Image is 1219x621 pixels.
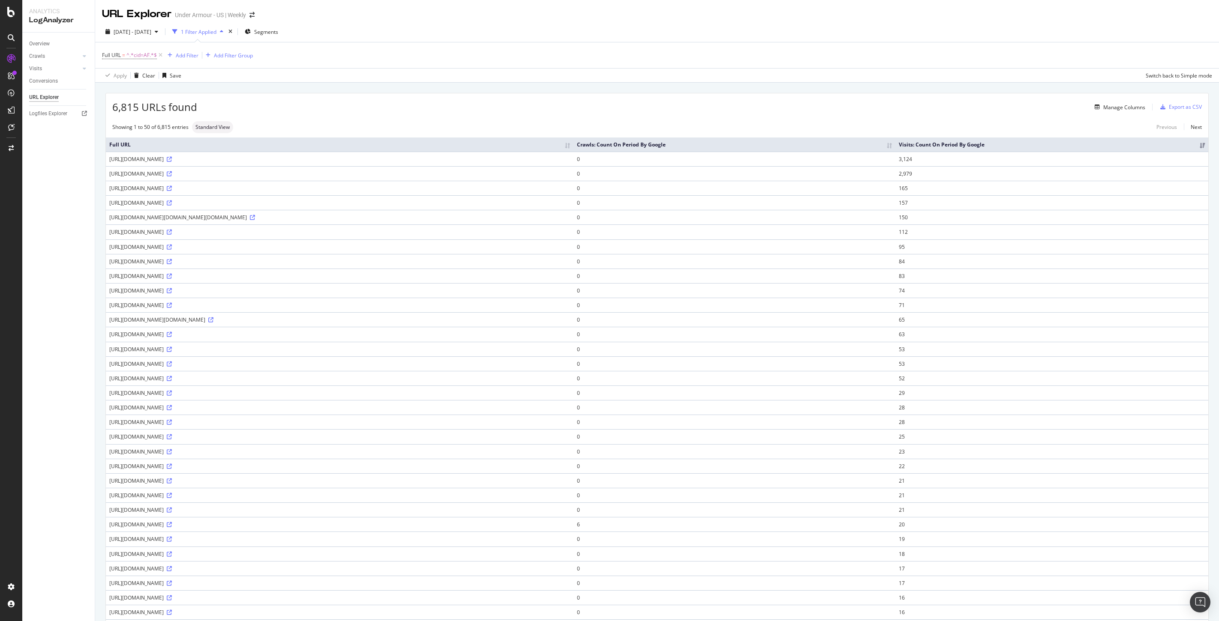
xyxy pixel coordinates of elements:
[573,312,895,327] td: 0
[895,459,1208,473] td: 22
[106,137,573,152] th: Full URL: activate to sort column ascending
[109,506,570,514] div: [URL][DOMAIN_NAME]
[29,77,58,86] div: Conversions
[169,25,227,39] button: 1 Filter Applied
[1142,69,1212,82] button: Switch back to Simple mode
[109,404,570,411] div: [URL][DOMAIN_NAME]
[573,415,895,429] td: 0
[573,166,895,181] td: 0
[573,224,895,239] td: 0
[109,170,570,177] div: [URL][DOMAIN_NAME]
[1169,103,1202,110] div: Export as CSV
[109,302,570,309] div: [URL][DOMAIN_NAME]
[1184,121,1202,133] a: Next
[895,415,1208,429] td: 28
[122,51,125,59] span: =
[573,137,895,152] th: Crawls: Count On Period By Google: activate to sort column ascending
[895,429,1208,444] td: 25
[29,64,42,73] div: Visits
[573,546,895,561] td: 0
[227,27,234,36] div: times
[241,25,282,39] button: Segments
[109,316,570,323] div: [URL][DOMAIN_NAME][DOMAIN_NAME]
[1103,104,1145,111] div: Manage Columns
[895,298,1208,312] td: 71
[181,28,216,36] div: 1 Filter Applied
[29,64,80,73] a: Visits
[254,28,278,36] span: Segments
[29,7,88,15] div: Analytics
[895,166,1208,181] td: 2,979
[29,93,59,102] div: URL Explorer
[895,444,1208,459] td: 23
[895,371,1208,385] td: 52
[109,477,570,484] div: [URL][DOMAIN_NAME]
[102,25,162,39] button: [DATE] - [DATE]
[109,199,570,206] div: [URL][DOMAIN_NAME]
[895,342,1208,356] td: 53
[895,590,1208,605] td: 16
[895,152,1208,166] td: 3,124
[895,239,1208,254] td: 95
[114,28,151,36] span: [DATE] - [DATE]
[1146,72,1212,79] div: Switch back to Simple mode
[109,594,570,601] div: [URL][DOMAIN_NAME]
[573,342,895,356] td: 0
[573,429,895,444] td: 0
[573,181,895,195] td: 0
[109,565,570,572] div: [URL][DOMAIN_NAME]
[109,535,570,543] div: [URL][DOMAIN_NAME]
[895,224,1208,239] td: 112
[573,400,895,415] td: 0
[895,473,1208,488] td: 21
[109,448,570,455] div: [URL][DOMAIN_NAME]
[895,502,1208,517] td: 21
[109,228,570,236] div: [URL][DOMAIN_NAME]
[29,39,89,48] a: Overview
[249,12,255,18] div: arrow-right-arrow-left
[109,609,570,616] div: [URL][DOMAIN_NAME]
[573,561,895,576] td: 0
[109,550,570,558] div: [URL][DOMAIN_NAME]
[131,69,155,82] button: Clear
[109,155,570,163] div: [URL][DOMAIN_NAME]
[895,181,1208,195] td: 165
[895,400,1208,415] td: 28
[29,15,88,25] div: LogAnalyzer
[573,385,895,400] td: 0
[109,258,570,265] div: [URL][DOMAIN_NAME]
[214,52,253,59] div: Add Filter Group
[895,210,1208,224] td: 150
[170,72,181,79] div: Save
[895,517,1208,531] td: 20
[109,331,570,338] div: [URL][DOMAIN_NAME]
[126,49,157,61] span: ^.*cid=AF.*$
[895,254,1208,269] td: 84
[109,433,570,440] div: [URL][DOMAIN_NAME]
[573,590,895,605] td: 0
[573,444,895,459] td: 0
[109,287,570,294] div: [URL][DOMAIN_NAME]
[29,93,89,102] a: URL Explorer
[175,11,246,19] div: Under Armour - US | Weekly
[573,576,895,590] td: 0
[112,123,189,131] div: Showing 1 to 50 of 6,815 entries
[895,605,1208,619] td: 16
[1091,102,1145,112] button: Manage Columns
[29,109,67,118] div: Logfiles Explorer
[895,137,1208,152] th: Visits: Count On Period By Google: activate to sort column ascending
[195,125,230,130] span: Standard View
[573,152,895,166] td: 0
[29,77,89,86] a: Conversions
[573,195,895,210] td: 0
[192,121,233,133] div: neutral label
[573,356,895,371] td: 0
[895,312,1208,327] td: 65
[1157,100,1202,114] button: Export as CSV
[114,72,127,79] div: Apply
[142,72,155,79] div: Clear
[29,39,50,48] div: Overview
[159,69,181,82] button: Save
[895,576,1208,590] td: 17
[895,269,1208,283] td: 83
